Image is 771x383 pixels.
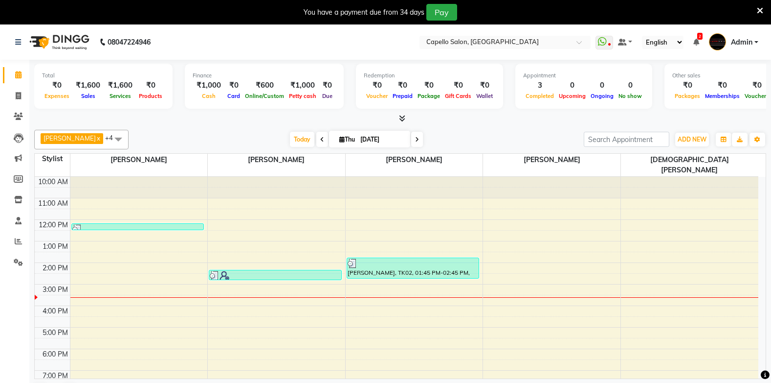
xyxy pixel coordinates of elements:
span: Prepaid [390,93,415,99]
button: ADD NEW [675,133,709,146]
div: ₹1,000 [286,80,319,91]
div: ₹0 [364,80,390,91]
div: 4:00 PM [41,306,70,316]
span: 2 [697,33,703,40]
span: [DEMOGRAPHIC_DATA][PERSON_NAME] [621,154,758,176]
span: Due [320,93,335,99]
div: [PERSON_NAME], TK03, 02:20 PM-02:50 PM, Hair Spa (F) (₹899) [209,270,341,280]
div: ₹0 [42,80,72,91]
button: Pay [426,4,457,21]
div: ₹1,600 [72,80,104,91]
span: Today [290,132,314,147]
span: [PERSON_NAME] [346,154,483,166]
div: ₹1,600 [104,80,136,91]
span: [PERSON_NAME] [44,134,96,142]
span: Package [415,93,442,99]
div: Stylist [35,154,70,164]
span: Gift Cards [442,93,474,99]
span: +4 [105,134,120,142]
div: 0 [556,80,588,91]
span: Products [136,93,165,99]
span: ADD NEW [678,136,706,143]
div: ₹600 [242,80,286,91]
div: [PERSON_NAME], TK02, 01:45 PM-02:45 PM, Haircut + Style (U),[PERSON_NAME] Trim/Shave (₹149) [347,258,479,278]
div: ₹0 [672,80,703,91]
a: 2 [693,38,699,47]
div: Finance [193,72,336,80]
span: [PERSON_NAME] [70,154,208,166]
div: You have a payment due from 34 days [304,7,424,18]
div: Redemption [364,72,495,80]
div: ₹0 [225,80,242,91]
span: Expenses [42,93,72,99]
div: ₹0 [415,80,442,91]
div: ₹0 [442,80,474,91]
div: 7:00 PM [41,371,70,381]
div: 5:00 PM [41,328,70,338]
div: ₹0 [703,80,742,91]
span: Completed [523,93,556,99]
span: Services [107,93,133,99]
a: x [96,134,100,142]
span: No show [616,93,644,99]
div: 1:00 PM [41,241,70,252]
div: 0 [616,80,644,91]
span: Thu [337,136,357,143]
span: Ongoing [588,93,616,99]
span: Online/Custom [242,93,286,99]
span: Card [225,93,242,99]
div: 11:00 AM [36,198,70,209]
input: 2025-09-04 [357,132,406,147]
span: Sales [79,93,98,99]
div: 6:00 PM [41,349,70,359]
img: logo [25,28,92,56]
span: Voucher [364,93,390,99]
input: Search Appointment [584,132,669,147]
span: Cash [199,93,218,99]
span: [PERSON_NAME] [208,154,345,166]
div: 10:00 AM [36,177,70,187]
div: Total [42,72,165,80]
div: 2:00 PM [41,263,70,273]
span: [PERSON_NAME] [483,154,620,166]
b: 08047224946 [108,28,151,56]
div: 12:00 PM [37,220,70,230]
span: Wallet [474,93,495,99]
div: ₹0 [390,80,415,91]
div: 0 [588,80,616,91]
span: Petty cash [286,93,319,99]
div: ₹0 [474,80,495,91]
div: 3:00 PM [41,285,70,295]
div: ₹1,000 [193,80,225,91]
div: ₹0 [319,80,336,91]
span: Memberships [703,93,742,99]
span: Admin [731,37,752,48]
div: 3 [523,80,556,91]
div: aarti, TK01, 12:10 PM-12:25 PM, Hair Wash (₹99) [72,224,204,230]
div: ₹0 [136,80,165,91]
span: Packages [672,93,703,99]
img: Admin [709,33,726,50]
span: Upcoming [556,93,588,99]
div: Appointment [523,72,644,80]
